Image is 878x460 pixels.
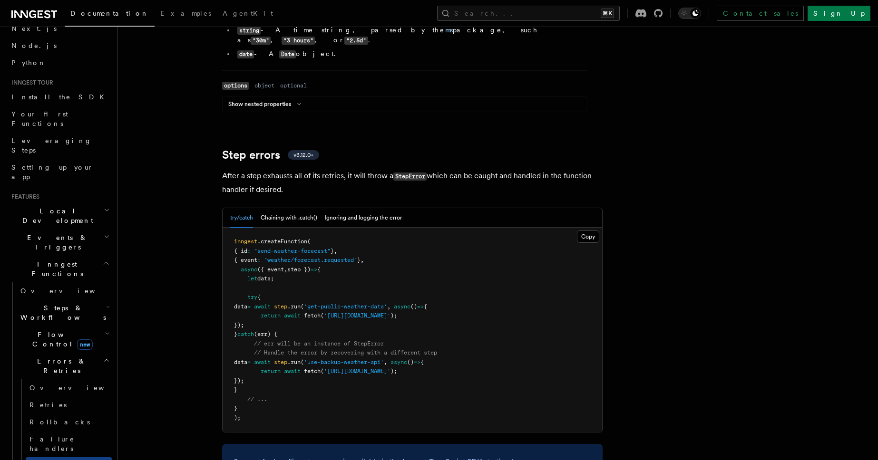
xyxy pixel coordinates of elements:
span: 'use-backup-weather-api' [304,359,384,365]
span: Install the SDK [11,93,110,101]
a: Rollbacks [26,413,112,431]
span: "send-weather-forecast" [254,248,331,254]
li: - A time string, parsed by the package, such as , , or . [234,25,587,45]
span: return [261,312,281,319]
a: Overview [26,379,112,396]
span: Overview [20,287,118,295]
span: { [257,294,261,300]
a: Examples [155,3,217,26]
span: Examples [160,10,211,17]
span: } [357,257,361,263]
button: Errors & Retries [17,353,112,379]
span: } [331,248,334,254]
a: Overview [17,282,112,299]
a: ms [445,26,453,34]
span: , [384,359,387,365]
a: Retries [26,396,112,413]
span: let [247,275,257,282]
span: step [274,359,287,365]
span: ); [390,312,397,319]
span: { [424,303,427,310]
span: } [234,331,237,337]
span: .run [287,303,301,310]
span: Retries [29,401,67,409]
a: Install the SDK [8,88,112,105]
span: ({ event [257,266,284,273]
span: } [234,386,237,393]
a: Documentation [65,3,155,27]
span: AgentKit [223,10,273,17]
span: { [420,359,424,365]
span: Setting up your app [11,163,93,181]
kbd: ⌘K [601,9,614,18]
span: // Handle the error by recovering with a different step [254,349,437,356]
span: Inngest tour [8,79,53,86]
span: await [254,359,271,365]
span: ( [307,238,311,245]
span: Node.js [11,42,57,49]
a: Sign Up [808,6,870,21]
span: Your first Functions [11,110,68,127]
span: Events & Triggers [8,233,104,252]
code: Date [279,50,296,58]
span: Leveraging Steps [11,137,92,154]
span: '[URL][DOMAIN_NAME]' [324,312,390,319]
span: await [284,368,301,374]
span: , [387,303,390,310]
span: "weather/forecast.requested" [264,257,357,263]
button: Show nested properties [228,100,305,108]
span: , [284,266,287,273]
a: Node.js [8,37,112,54]
a: Python [8,54,112,71]
span: step [274,303,287,310]
dd: optional [280,82,307,89]
span: ( [301,303,304,310]
span: , [334,248,337,254]
span: await [254,303,271,310]
code: options [222,82,249,90]
span: data [234,303,247,310]
span: = [247,303,251,310]
span: inngest [234,238,257,245]
span: }); [234,377,244,384]
span: : [247,248,251,254]
button: Inngest Functions [8,256,112,282]
button: Copy [577,230,599,243]
button: Toggle dark mode [678,8,701,19]
span: fetch [304,312,321,319]
span: 'get-public-weather-data' [304,303,387,310]
span: Overview [29,384,127,392]
span: '[URL][DOMAIN_NAME]' [324,368,390,374]
span: async [241,266,257,273]
span: v3.12.0+ [293,151,313,159]
code: StepError [393,172,427,181]
span: Next.js [11,25,57,32]
span: => [414,359,420,365]
span: fetch [304,368,321,374]
code: date [237,50,254,58]
span: data [234,359,247,365]
span: ( [301,359,304,365]
span: // err will be an instance of StepError [254,340,384,347]
span: return [261,368,281,374]
span: async [394,303,410,310]
span: // ... [247,396,267,402]
span: Errors & Retries [17,356,103,375]
button: Steps & Workflows [17,299,112,326]
span: Inngest Functions [8,259,103,278]
button: Flow Controlnew [17,326,112,353]
span: ( [321,368,324,374]
span: : [257,257,261,263]
span: Documentation [70,10,149,17]
span: Failure handlers [29,435,75,452]
span: ); [390,368,397,374]
li: - A object. [234,49,587,59]
span: Flow Control [17,330,105,349]
span: catch [237,331,254,337]
span: Local Development [8,206,104,225]
span: Features [8,193,39,201]
button: Ignoring and logging the error [325,208,402,228]
span: .run [287,359,301,365]
span: = [247,359,251,365]
span: (err) { [254,331,277,337]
